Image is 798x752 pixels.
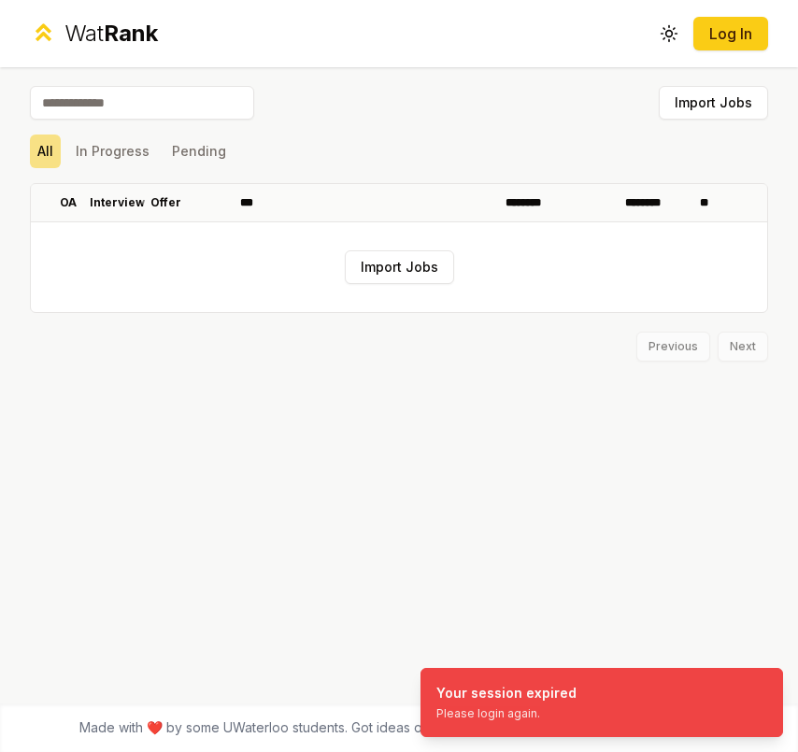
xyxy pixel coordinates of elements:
button: In Progress [68,135,157,168]
a: Log In [708,22,753,45]
p: Offer [150,195,181,210]
button: Import Jobs [345,250,454,284]
p: Interview [90,195,145,210]
div: Wat [64,19,158,49]
span: Made with ❤️ by some UWaterloo students. Got ideas or feedback? [79,718,572,737]
p: OA [60,195,77,210]
div: Please login again. [436,706,577,721]
button: Log In [693,17,768,50]
span: Rank [104,20,158,47]
div: Your session expired [436,684,577,702]
a: WatRank [30,19,158,49]
button: All [30,135,61,168]
button: Pending [164,135,234,168]
button: Import Jobs [659,86,768,120]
